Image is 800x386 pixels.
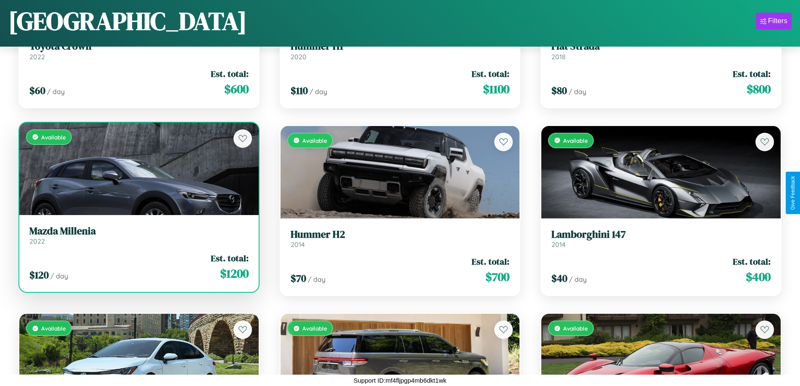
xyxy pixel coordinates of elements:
button: Filters [756,13,792,29]
span: Est. total: [733,255,771,268]
span: Available [41,134,66,141]
a: Lamborghini 1472014 [551,228,771,249]
span: Available [302,325,327,332]
span: $ 120 [29,268,49,282]
span: 2020 [291,53,307,61]
h3: Mazda Millenia [29,225,249,237]
span: / day [310,87,327,96]
span: 2018 [551,53,566,61]
span: Est. total: [472,68,509,80]
span: / day [47,87,65,96]
span: Est. total: [733,68,771,80]
span: Est. total: [472,255,509,268]
span: Available [563,137,588,144]
span: Available [563,325,588,332]
span: $ 110 [291,84,308,97]
span: Available [41,325,66,332]
span: $ 60 [29,84,45,97]
span: Est. total: [211,68,249,80]
a: Hummer H22014 [291,228,510,249]
a: Hummer H12020 [291,40,510,61]
h3: Hummer H1 [291,40,510,53]
a: Toyota Crown2022 [29,40,249,61]
div: Give Feedback [790,176,796,210]
span: / day [50,272,68,280]
span: $ 1100 [483,81,509,97]
span: / day [569,275,587,284]
h1: [GEOGRAPHIC_DATA] [8,4,247,38]
p: Support ID: mf4fljpgp4mb6dkt1wk [354,375,446,386]
span: $ 800 [747,81,771,97]
span: $ 40 [551,271,567,285]
span: 2022 [29,53,45,61]
span: $ 700 [485,268,509,285]
span: Est. total: [211,252,249,264]
span: / day [308,275,325,284]
h3: Fiat Strada [551,40,771,53]
span: 2014 [551,240,566,249]
h3: Hummer H2 [291,228,510,241]
span: / day [569,87,586,96]
h3: Lamborghini 147 [551,228,771,241]
span: $ 70 [291,271,306,285]
span: $ 400 [746,268,771,285]
span: $ 600 [224,81,249,97]
span: $ 80 [551,84,567,97]
span: $ 1200 [220,265,249,282]
h3: Toyota Crown [29,40,249,53]
span: Available [302,137,327,144]
span: 2014 [291,240,305,249]
span: 2022 [29,237,45,245]
div: Filters [768,17,787,25]
a: Mazda Millenia2022 [29,225,249,246]
a: Fiat Strada2018 [551,40,771,61]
